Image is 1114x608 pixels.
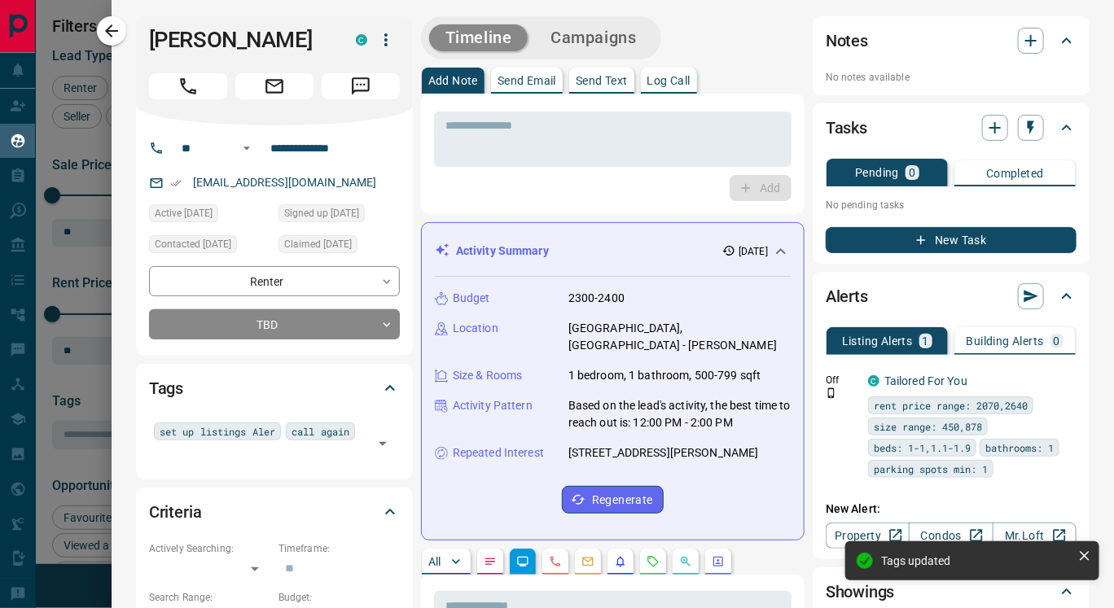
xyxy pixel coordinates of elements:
svg: Requests [647,555,660,568]
div: Tags [149,369,400,408]
p: Listing Alerts [842,335,913,347]
p: [STREET_ADDRESS][PERSON_NAME] [568,444,759,461]
svg: Listing Alerts [614,555,627,568]
span: size range: 450,878 [874,418,982,435]
p: Repeated Interest [453,444,544,461]
div: Criteria [149,492,400,531]
div: TBD [149,309,400,339]
p: [GEOGRAPHIC_DATA], [GEOGRAPHIC_DATA] - [PERSON_NAME] [568,320,791,354]
span: Active [DATE] [155,205,213,221]
svg: Push Notification Only [826,387,837,399]
p: 2300-2400 [568,290,625,307]
h2: Tasks [826,115,867,141]
h2: Notes [826,28,868,54]
h2: Alerts [826,283,868,309]
p: Size & Rooms [453,367,523,384]
svg: Notes [484,555,497,568]
span: parking spots min: 1 [874,461,988,477]
div: Tags updated [881,554,1072,567]
span: Contacted [DATE] [155,236,231,252]
span: Message [322,73,400,99]
p: Based on the lead's activity, the best time to reach out is: 12:00 PM - 2:00 PM [568,397,791,431]
svg: Email Verified [170,177,182,189]
button: Regenerate [562,486,664,514]
span: beds: 1-1,1.1-1.9 [874,440,971,456]
p: Actively Searching: [149,541,270,556]
a: Mr.Loft [993,523,1077,549]
p: 0 [909,167,915,178]
p: 0 [1054,335,1060,347]
p: All [428,556,441,567]
button: Open [237,138,257,158]
div: Wed Aug 13 2025 [278,204,400,227]
div: Renter [149,266,400,296]
svg: Lead Browsing Activity [516,555,529,568]
h1: [PERSON_NAME] [149,27,331,53]
div: condos.ca [356,34,367,46]
button: Timeline [429,24,528,51]
p: Pending [855,167,899,178]
p: Budget [453,290,490,307]
span: Email [235,73,314,99]
div: Wed Aug 13 2025 [149,204,270,227]
p: Activity Summary [456,243,549,260]
div: Notes [826,21,1077,60]
span: bathrooms: 1 [985,440,1054,456]
span: Call [149,73,227,99]
p: Completed [986,168,1044,179]
svg: Opportunities [679,555,692,568]
span: Claimed [DATE] [284,236,352,252]
span: set up listings Aler [160,423,275,440]
p: Search Range: [149,590,270,605]
span: Signed up [DATE] [284,205,359,221]
a: [EMAIL_ADDRESS][DOMAIN_NAME] [193,176,377,189]
h2: Tags [149,375,183,401]
svg: Agent Actions [712,555,725,568]
p: Log Call [647,75,691,86]
div: Thu Aug 14 2025 [149,235,270,258]
span: rent price range: 2070,2640 [874,397,1028,413]
svg: Calls [549,555,562,568]
div: Alerts [826,277,1077,316]
p: Timeframe: [278,541,400,556]
p: Send Email [498,75,556,86]
div: Thu Aug 14 2025 [278,235,400,258]
p: Off [826,373,858,387]
div: condos.ca [868,375,879,387]
button: Open [371,432,394,455]
p: 1 [923,335,929,347]
p: Send Text [576,75,628,86]
p: No pending tasks [826,193,1077,217]
p: New Alert: [826,501,1077,518]
h2: Showings [826,579,895,605]
a: Property [826,523,910,549]
span: call again [292,423,349,440]
p: Location [453,320,498,337]
h2: Criteria [149,499,202,525]
div: Tasks [826,108,1077,147]
p: 1 bedroom, 1 bathroom, 500-799 sqft [568,367,761,384]
a: Condos [909,523,993,549]
a: Tailored For You [884,374,967,387]
button: Campaigns [534,24,652,51]
p: Activity Pattern [453,397,533,414]
p: Budget: [278,590,400,605]
p: Building Alerts [967,335,1044,347]
p: [DATE] [739,244,768,259]
svg: Emails [581,555,594,568]
p: No notes available [826,70,1077,85]
div: Activity Summary[DATE] [435,236,791,266]
p: Add Note [428,75,478,86]
button: New Task [826,227,1077,253]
